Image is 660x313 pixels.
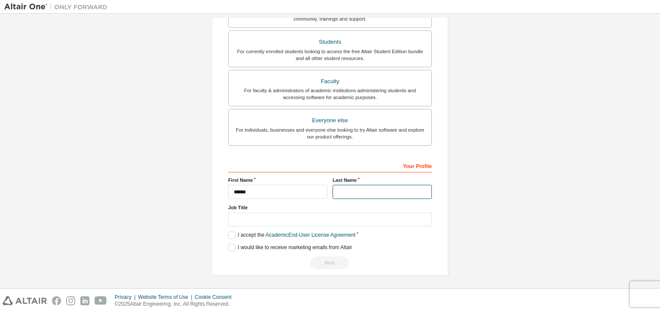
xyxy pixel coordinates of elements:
a: Academic End-User License Agreement [266,232,355,238]
img: youtube.svg [95,296,107,305]
img: instagram.svg [66,296,75,305]
div: Privacy [115,294,138,301]
div: For currently enrolled students looking to access the free Altair Student Edition bundle and all ... [234,48,426,62]
img: facebook.svg [52,296,61,305]
img: linkedin.svg [80,296,89,305]
div: Your Profile [228,159,432,172]
div: Website Terms of Use [138,294,195,301]
div: Faculty [234,75,426,87]
div: Students [234,36,426,48]
div: For faculty & administrators of academic institutions administering students and accessing softwa... [234,87,426,101]
img: Altair One [4,3,112,11]
div: For individuals, businesses and everyone else looking to try Altair software and explore our prod... [234,126,426,140]
img: altair_logo.svg [3,296,47,305]
div: Read and acccept EULA to continue [228,256,432,269]
div: Everyone else [234,114,426,126]
label: First Name [228,177,327,184]
div: Cookie Consent [195,294,236,301]
p: © 2025 Altair Engineering, Inc. All Rights Reserved. [115,301,237,308]
label: Job Title [228,204,432,211]
label: Last Name [333,177,432,184]
label: I accept the [228,232,355,239]
label: I would like to receive marketing emails from Altair [228,244,352,251]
